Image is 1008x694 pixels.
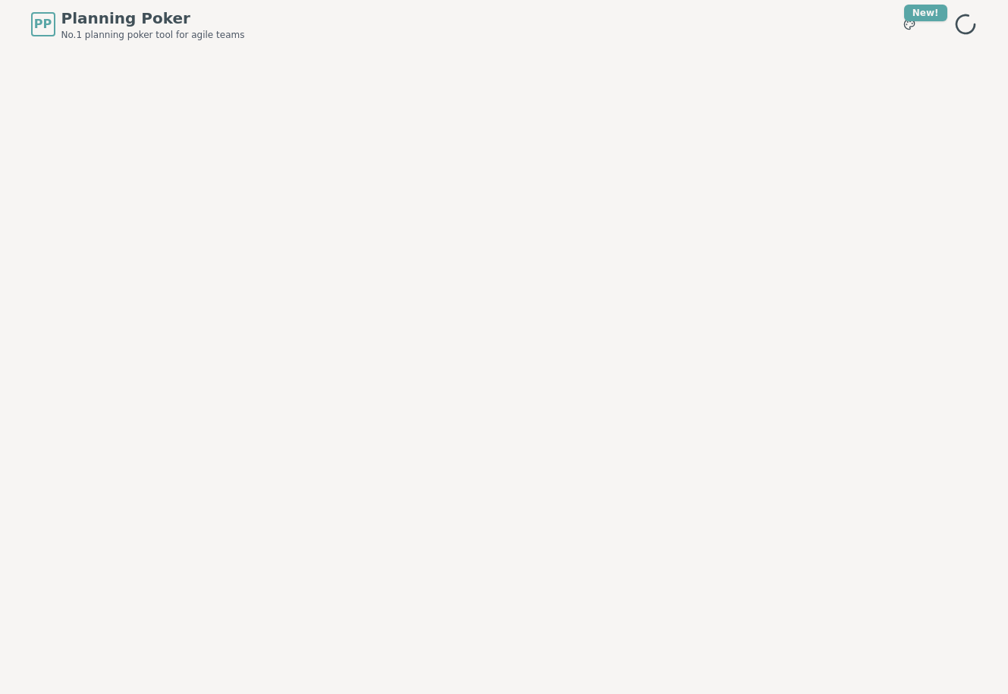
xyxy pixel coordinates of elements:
span: Planning Poker [61,8,245,29]
span: PP [34,15,52,33]
button: New! [896,11,923,38]
div: New! [904,5,947,21]
span: No.1 planning poker tool for agile teams [61,29,245,41]
a: PPPlanning PokerNo.1 planning poker tool for agile teams [31,8,245,41]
